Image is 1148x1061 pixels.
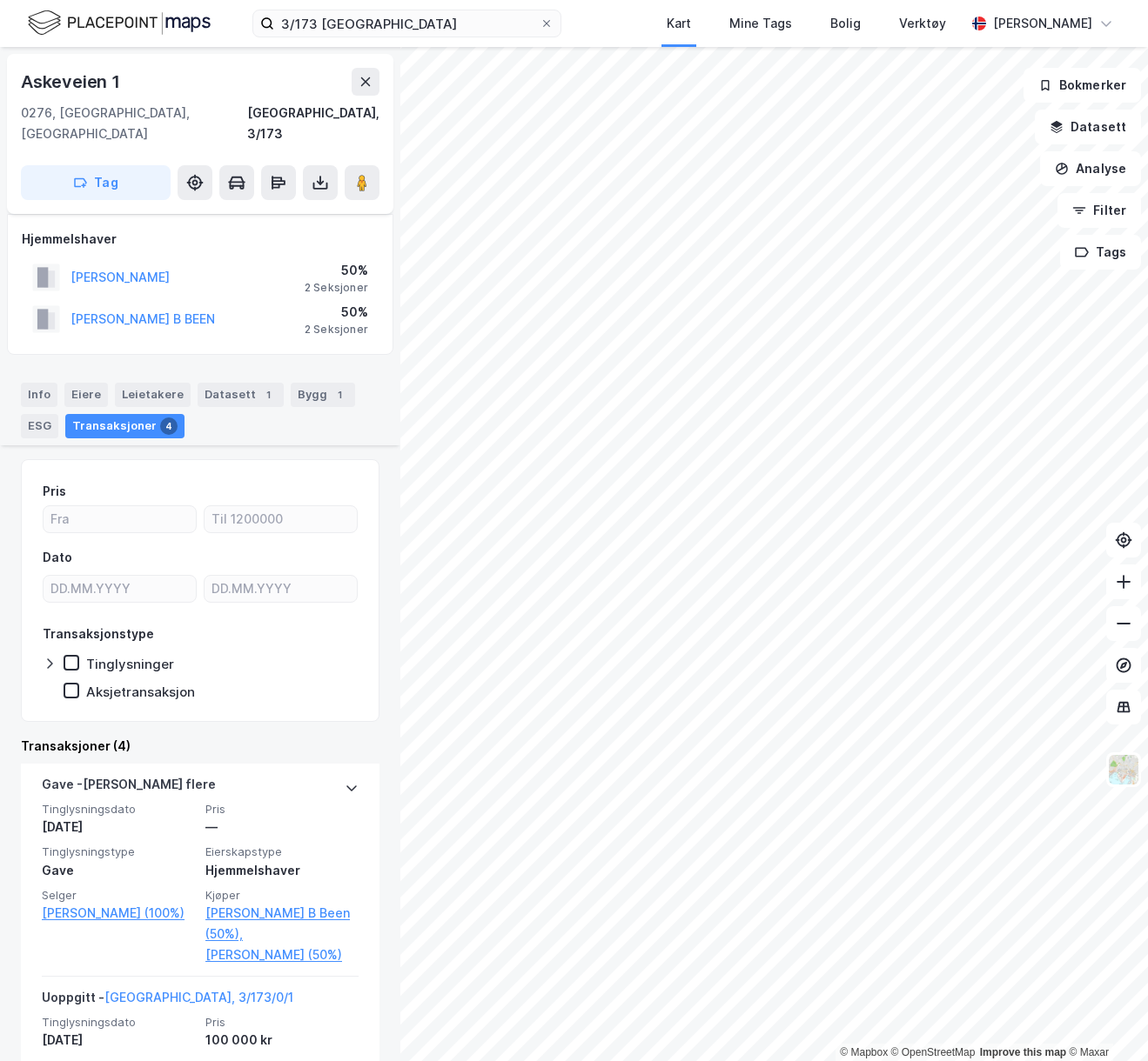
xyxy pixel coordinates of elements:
[43,547,72,568] div: Dato
[205,844,359,859] span: Eierskapstype
[1040,151,1141,186] button: Analyse
[830,13,861,34] div: Bolig
[86,684,195,700] div: Aksjetransaksjon
[205,506,357,532] input: Til 1200000
[21,383,57,407] div: Info
[205,944,359,965] a: [PERSON_NAME] (50%)
[42,844,195,859] span: Tinglysningstype
[43,624,154,644] div: Transaksjonstype
[331,386,348,404] div: 1
[64,383,108,407] div: Eiere
[115,383,191,407] div: Leietakere
[259,386,277,404] div: 1
[205,1030,359,1051] div: 100 000 kr
[21,736,379,757] div: Transaksjoner (4)
[42,1030,195,1051] div: [DATE]
[729,13,792,34] div: Mine Tags
[205,860,359,881] div: Hjemmelshaver
[891,1046,976,1058] a: OpenStreetMap
[1060,235,1141,270] button: Tags
[840,1046,888,1058] a: Mapbox
[899,13,946,34] div: Verktøy
[21,103,247,144] div: 0276, [GEOGRAPHIC_DATA], [GEOGRAPHIC_DATA]
[993,13,1092,34] div: [PERSON_NAME]
[42,903,195,924] a: [PERSON_NAME] (100%)
[205,903,359,944] a: [PERSON_NAME] B Been (50%),
[21,414,58,438] div: ESG
[42,860,195,881] div: Gave
[205,817,359,837] div: —
[42,888,195,903] span: Selger
[205,802,359,817] span: Pris
[160,417,178,435] div: 4
[205,576,357,602] input: DD.MM.YYYY
[247,103,379,144] div: [GEOGRAPHIC_DATA], 3/173
[21,165,171,200] button: Tag
[104,990,293,1004] a: [GEOGRAPHIC_DATA], 3/173/0/1
[42,774,216,802] div: Gave - [PERSON_NAME] flere
[22,229,379,250] div: Hjemmelshaver
[1057,193,1141,228] button: Filter
[980,1046,1066,1058] a: Improve this map
[43,481,66,502] div: Pris
[42,1015,195,1030] span: Tinglysningsdato
[274,10,540,37] input: Søk på adresse, matrikkel, gårdeiere, leietakere eller personer
[305,281,368,295] div: 2 Seksjoner
[198,383,284,407] div: Datasett
[667,13,691,34] div: Kart
[42,802,195,817] span: Tinglysningsdato
[305,260,368,281] div: 50%
[291,383,355,407] div: Bygg
[42,817,195,837] div: [DATE]
[1024,68,1141,103] button: Bokmerker
[305,302,368,323] div: 50%
[205,1015,359,1030] span: Pris
[1035,110,1141,144] button: Datasett
[21,68,124,96] div: Askeveien 1
[86,656,174,672] div: Tinglysninger
[42,987,293,1015] div: Uoppgitt -
[44,576,196,602] input: DD.MM.YYYY
[205,888,359,903] span: Kjøper
[65,414,185,438] div: Transaksjoner
[305,323,368,337] div: 2 Seksjoner
[1061,978,1148,1061] iframe: Chat Widget
[1107,753,1140,786] img: Z
[28,8,211,38] img: logo.f888ab2527a4732fd821a326f86c7f29.svg
[44,506,196,532] input: Fra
